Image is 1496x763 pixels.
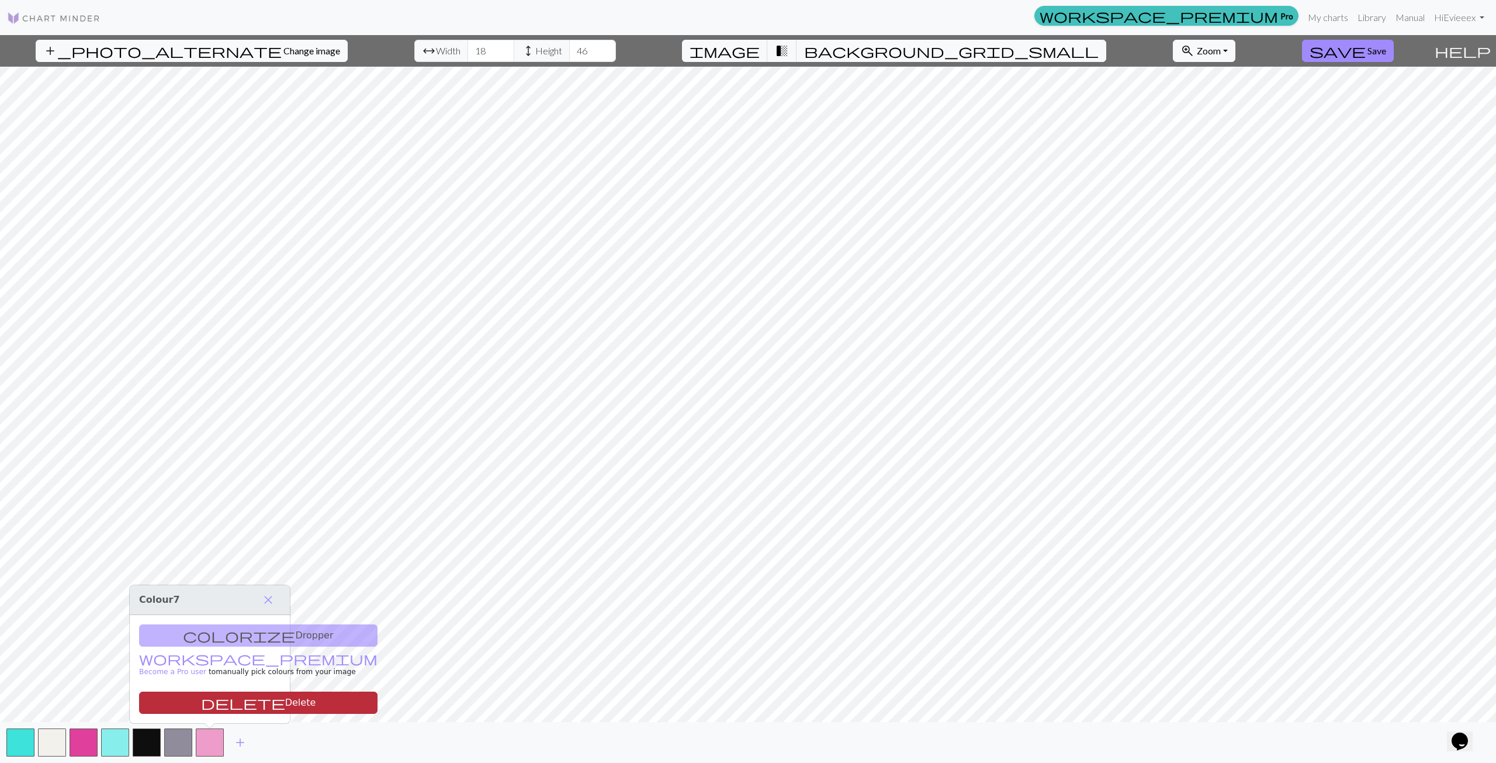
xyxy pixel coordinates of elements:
[804,43,1099,59] span: background_grid_small
[1173,40,1235,62] button: Zoom
[261,592,275,608] span: close
[1429,35,1496,67] button: Help
[1310,43,1366,59] span: save
[7,11,101,25] img: Logo
[1180,43,1194,59] span: zoom_in
[535,44,562,58] span: Height
[1040,8,1278,24] span: workspace_premium
[226,731,255,754] button: Add color
[1367,45,1386,56] span: Save
[1435,43,1491,59] span: help
[1303,6,1353,29] a: My charts
[36,40,348,62] button: Change image
[1429,6,1489,29] a: HiEvieeex
[139,594,180,605] span: Colour 7
[139,650,378,667] span: workspace_premium
[436,44,460,58] span: Width
[233,734,247,751] span: add
[1447,716,1484,751] iframe: chat widget
[1391,6,1429,29] a: Manual
[201,695,285,711] span: delete
[775,43,789,59] span: transition_fade
[690,43,760,59] span: image
[1302,40,1394,62] button: Save
[139,655,378,676] a: Become a Pro user
[1034,6,1298,26] a: Pro
[43,43,282,59] span: add_photo_alternate
[1197,45,1221,56] span: Zoom
[256,590,280,610] button: Close
[1353,6,1391,29] a: Library
[521,43,535,59] span: height
[139,692,378,714] button: Delete color
[422,43,436,59] span: arrow_range
[139,655,378,676] small: to manually pick colours from your image
[283,45,340,56] span: Change image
